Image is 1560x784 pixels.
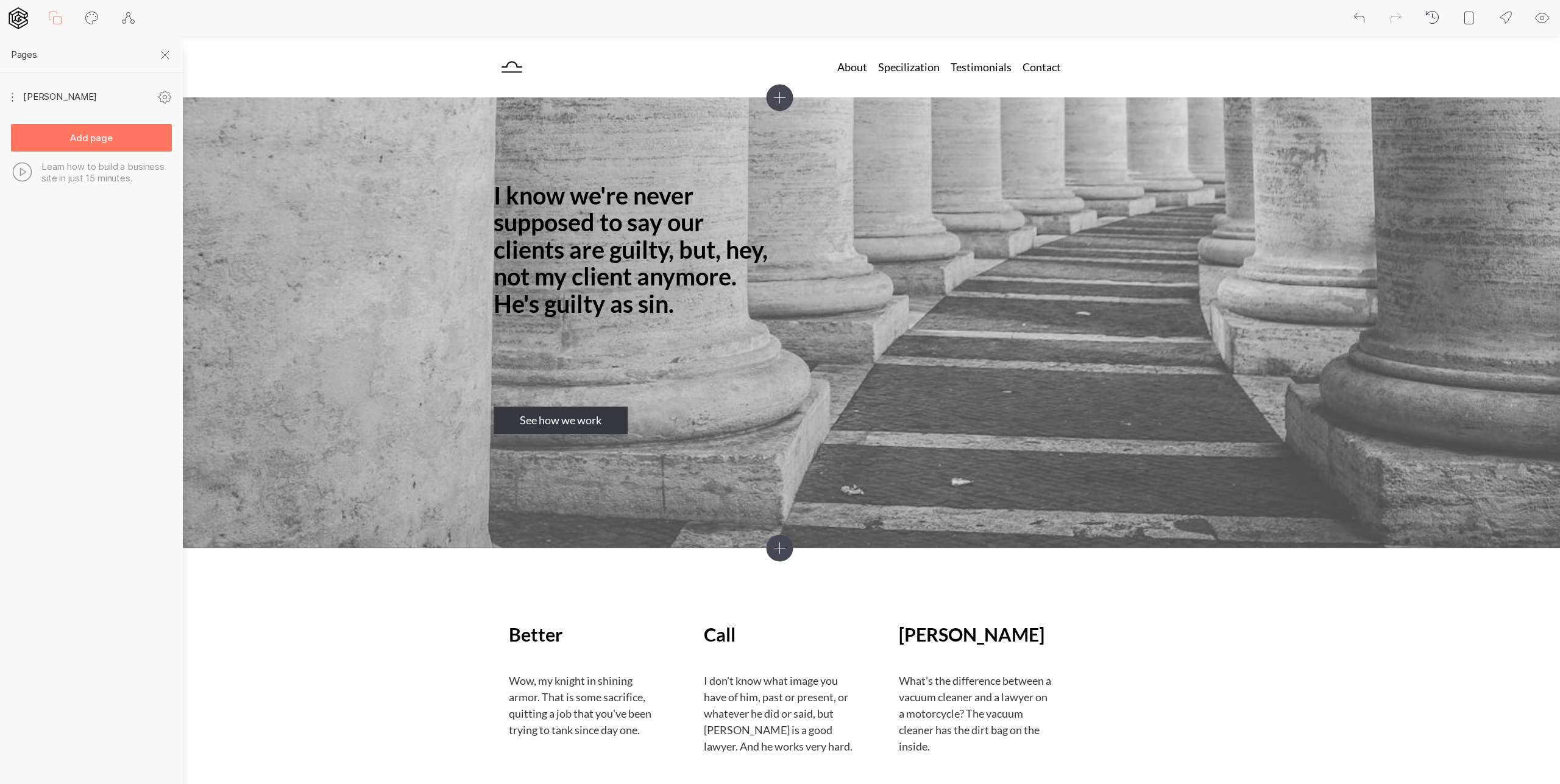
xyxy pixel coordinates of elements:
h2: Call [704,624,856,645]
p: Learn how to build a business site in just 15 minutes. [41,161,172,184]
p: I don't know what image you have of him, past or present, or whatever he did or said, but [PERSON... [704,673,856,755]
h2: Better [509,624,661,645]
button: See how we work [494,407,628,434]
span: [PERSON_NAME] [23,79,157,115]
a: Specilization [878,55,940,79]
a: Contact [1023,55,1061,79]
h1: I know we're never supposed to say our clients are guilty, but, hey, not my client anymore. He's ... [494,182,774,317]
h2: pages [11,37,183,73]
a: Learn how to build a business site in just 15 minutes. [11,161,172,184]
a: About [837,55,867,79]
h2: [PERSON_NAME] [899,624,1051,645]
p: What’s the difference between a vacuum cleaner and a lawyer on a motorcycle? The vacuum cleaner h... [899,673,1051,755]
a: Testimonials [951,55,1012,79]
span: See how we work [505,412,617,429]
button: Add page [11,124,172,152]
div: Backups [1425,10,1439,27]
p: Wow, my knight in shining armor. That is some sacrifice, quitting a job that you've been trying t... [509,673,661,738]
